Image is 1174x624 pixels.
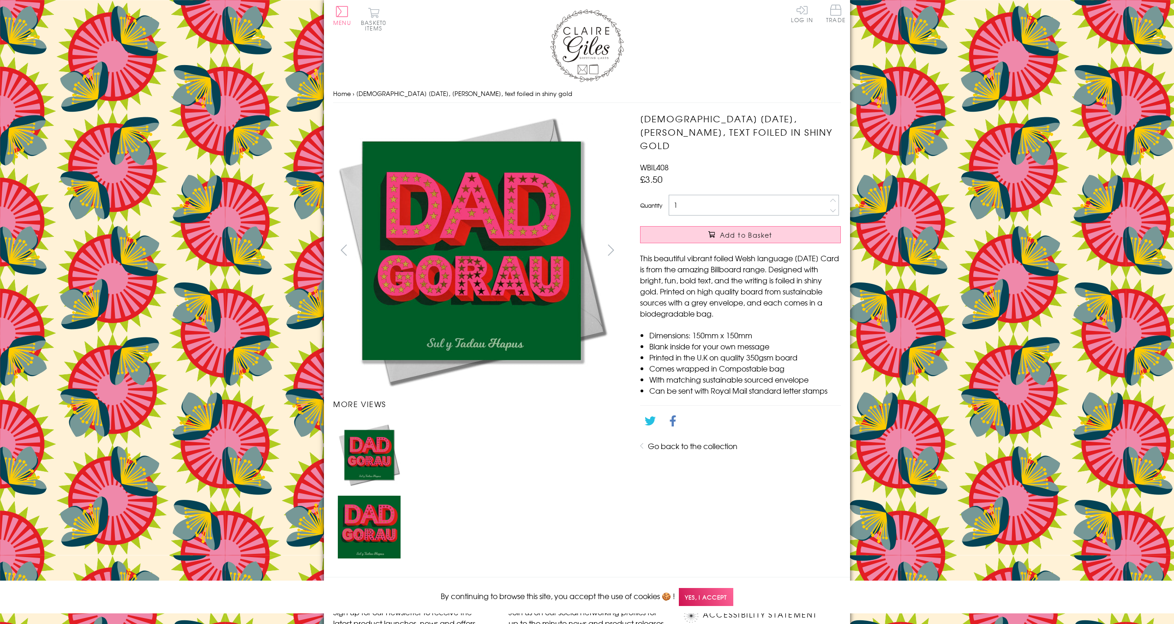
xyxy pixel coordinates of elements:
[405,419,477,491] li: Carousel Page 2
[649,385,841,396] li: Can be sent with Royal Mail standard letter stamps
[333,89,351,98] a: Home
[640,226,841,243] button: Add to Basket
[550,419,622,491] li: Carousel Page 4
[550,9,624,82] img: Claire Giles Greetings Cards
[601,240,622,260] button: next
[333,491,405,563] li: Carousel Page 5
[720,230,773,240] span: Add to Basket
[338,496,401,558] img: Welsh Father's Day, Dad Gorau, text foiled in shiny gold
[649,330,841,341] li: Dimensions: 150mm x 150mm
[333,6,351,25] button: Menu
[333,419,622,563] ul: Carousel Pagination
[640,173,663,186] span: £3.50
[333,84,841,103] nav: breadcrumbs
[405,491,477,563] li: Carousel Page 6
[649,341,841,352] li: Blank inside for your own message
[361,7,386,31] button: Basket0 items
[703,609,818,621] a: Accessibility Statement
[826,5,845,24] a: Trade
[791,5,813,23] a: Log In
[640,252,841,319] p: This beautiful vibrant foiled Welsh language [DATE] Card is from the amazing Billboard range. Des...
[333,112,610,389] img: Welsh Father's Day, Dad Gorau, text foiled in shiny gold
[353,89,354,98] span: ›
[679,588,733,606] span: Yes, I accept
[477,419,549,491] li: Carousel Page 3
[333,398,622,409] h3: More views
[338,423,401,486] img: Welsh Father's Day, Dad Gorau, text foiled in shiny gold
[333,419,405,491] li: Carousel Page 1 (Current Slide)
[441,502,442,503] img: Welsh Father's Day, Dad Gorau, text foiled in shiny gold
[333,240,354,260] button: prev
[365,18,386,32] span: 0 items
[649,374,841,385] li: With matching sustainable sourced envelope
[826,5,845,23] span: Trade
[640,162,669,173] span: WBIL408
[640,201,662,210] label: Quantity
[640,112,841,152] h1: [DEMOGRAPHIC_DATA] [DATE], [PERSON_NAME], text foiled in shiny gold
[648,440,737,451] a: Go back to the collection
[649,363,841,374] li: Comes wrapped in Compostable bag
[356,89,572,98] span: [DEMOGRAPHIC_DATA] [DATE], [PERSON_NAME], text foiled in shiny gold
[649,352,841,363] li: Printed in the U.K on quality 350gsm board
[333,18,351,27] span: Menu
